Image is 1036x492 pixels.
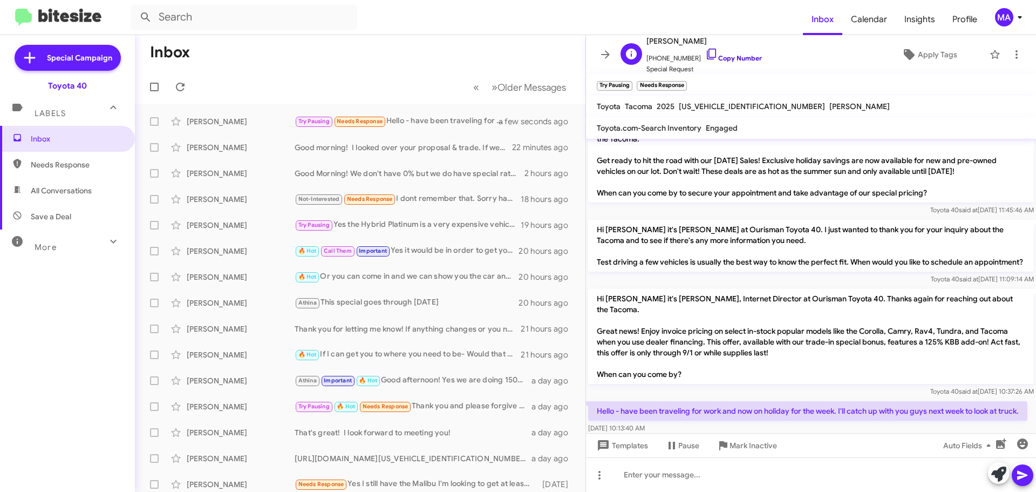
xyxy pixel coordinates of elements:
[930,387,1034,395] span: Toyota 40 [DATE] 10:37:26 AM
[295,453,531,464] div: [URL][DOMAIN_NAME][US_VEHICLE_IDENTIFICATION_NUMBER]
[512,142,577,153] div: 22 minutes ago
[586,436,657,455] button: Templates
[298,196,340,203] span: Not-Interested
[519,272,577,282] div: 20 hours ago
[295,245,519,257] div: Yes it would be in order to get you real numbers and rate options.
[347,196,393,203] span: Needs Response
[187,479,295,490] div: [PERSON_NAME]
[657,436,708,455] button: Pause
[295,478,537,490] div: Yes I still have the Malibu I'm looking to get at least 4k for it
[842,4,896,35] a: Calendar
[295,427,531,438] div: That's great! I look forward to meeting you!
[995,8,1013,26] div: MA
[657,102,674,111] span: 2025
[646,48,762,64] span: [PHONE_NUMBER]
[359,247,387,254] span: Important
[187,220,295,231] div: [PERSON_NAME]
[187,401,295,412] div: [PERSON_NAME]
[588,401,1027,421] p: Hello - have been traveling for work and now on holiday for the week. I'll catch up with you guys...
[295,374,531,387] div: Good afternoon! Yes we are doing 1500 off 4Runners that are here on the lot! Which one would you ...
[363,403,408,410] span: Needs Response
[708,436,786,455] button: Mark Inactive
[588,118,1034,203] p: Hi [PERSON_NAME] it's [PERSON_NAME], Internet Director at Ourisman Toyota 40. Thanks again for re...
[298,481,344,488] span: Needs Response
[521,194,577,205] div: 18 hours ago
[298,247,317,254] span: 🔥 Hot
[187,427,295,438] div: [PERSON_NAME]
[944,4,986,35] span: Profile
[187,349,295,360] div: [PERSON_NAME]
[705,54,762,62] a: Copy Number
[15,45,121,71] a: Special Campaign
[187,142,295,153] div: [PERSON_NAME]
[131,4,357,30] input: Search
[519,246,577,257] div: 20 hours ago
[298,118,330,125] span: Try Pausing
[295,168,524,179] div: Good Morning! We don't have 0% but we do have special rates for new vehicles! As low as 4.99%!
[646,35,762,48] span: [PERSON_NAME]
[298,221,330,228] span: Try Pausing
[298,299,317,306] span: Athina
[31,133,122,144] span: Inbox
[31,211,71,222] span: Save a Deal
[295,271,519,283] div: Or you can come in and we can show you the car and you can test drive!
[187,168,295,179] div: [PERSON_NAME]
[187,194,295,205] div: [PERSON_NAME]
[473,80,479,94] span: «
[829,102,890,111] span: [PERSON_NAME]
[959,275,978,283] span: said at
[531,401,577,412] div: a day ago
[595,436,648,455] span: Templates
[730,436,777,455] span: Mark Inactive
[678,436,699,455] span: Pause
[48,80,87,91] div: Toyota 40
[679,102,825,111] span: [US_VEHICLE_IDENTIFICATION_NUMBER]
[187,246,295,257] div: [PERSON_NAME]
[298,351,317,358] span: 🔥 Hot
[537,479,577,490] div: [DATE]
[31,185,92,196] span: All Conversations
[337,403,355,410] span: 🔥 Hot
[187,453,295,464] div: [PERSON_NAME]
[943,436,995,455] span: Auto Fields
[588,424,645,432] span: [DATE] 10:13:40 AM
[150,44,190,61] h1: Inbox
[35,242,57,252] span: More
[295,296,519,309] div: This special goes through [DATE]
[531,375,577,386] div: a day ago
[324,247,352,254] span: Call Them
[295,115,512,127] div: Hello - have been traveling for work and now on holiday for the week. I'll catch up with you guys...
[896,4,944,35] span: Insights
[521,220,577,231] div: 19 hours ago
[930,206,1034,214] span: Toyota 40 [DATE] 11:45:46 AM
[47,52,112,63] span: Special Campaign
[625,102,652,111] span: Tacoma
[35,109,66,118] span: Labels
[295,348,521,361] div: If I can get you to where you need to be- Would that change things?
[874,45,984,64] button: Apply Tags
[295,142,512,153] div: Good morning! I looked over your proposal & trade. If we get a great approval and do 84 months it...
[521,323,577,334] div: 21 hours ago
[467,76,486,98] button: Previous
[959,206,978,214] span: said at
[597,123,701,133] span: Toyota.com-Search Inventory
[187,116,295,127] div: [PERSON_NAME]
[597,81,632,91] small: Try Pausing
[986,8,1024,26] button: MA
[187,298,295,308] div: [PERSON_NAME]
[597,102,621,111] span: Toyota
[187,375,295,386] div: [PERSON_NAME]
[512,116,577,127] div: a few seconds ago
[918,45,957,64] span: Apply Tags
[519,298,577,308] div: 20 hours ago
[485,76,572,98] button: Next
[497,82,566,93] span: Older Messages
[803,4,842,35] a: Inbox
[295,193,521,205] div: I dont remember that. Sorry have been speaking to multiple dealers and I've forgotten who's who
[959,387,978,395] span: said at
[531,427,577,438] div: a day ago
[295,323,521,334] div: Thank you for letting me know! If anything changes or you need us in the future- please let us know
[187,323,295,334] div: [PERSON_NAME]
[359,377,377,384] span: 🔥 Hot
